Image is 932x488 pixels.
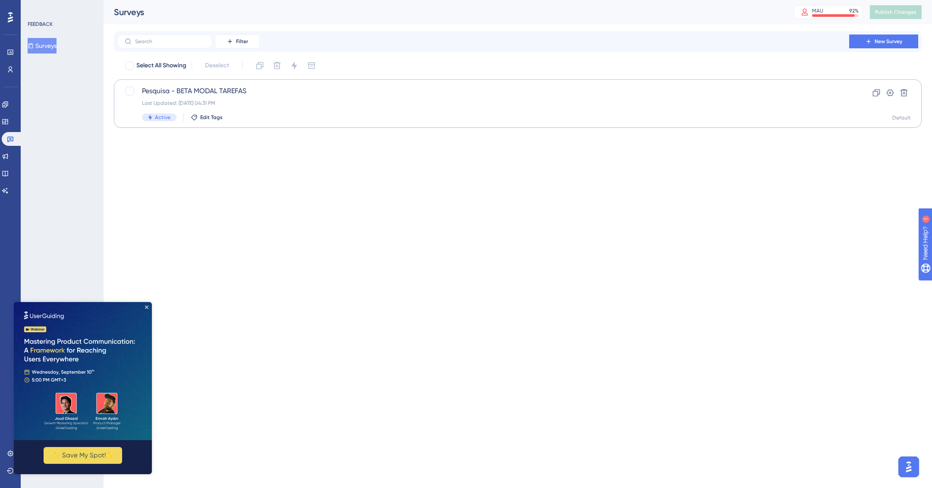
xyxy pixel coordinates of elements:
span: Need Help? [20,2,54,13]
button: Edit Tags [191,114,223,121]
div: MAU [812,7,823,14]
iframe: UserGuiding AI Assistant Launcher [896,454,922,480]
span: Filter [236,38,248,45]
button: Deselect [197,58,237,73]
div: 92 % [849,7,859,14]
button: Filter [216,35,259,48]
span: Deselect [205,60,229,71]
button: ✨ Save My Spot!✨ [30,145,108,162]
span: New Survey [875,38,902,45]
div: Surveys [114,6,772,18]
button: Surveys [28,38,57,54]
button: Publish Changes [870,5,922,19]
div: Close Preview [131,3,135,7]
span: Edit Tags [200,114,223,121]
input: Search [135,38,205,44]
div: Last Updated: [DATE] 04:31 PM [142,100,825,107]
button: New Survey [849,35,918,48]
div: Default [892,114,911,121]
span: Select All Showing [136,60,186,71]
span: Publish Changes [875,9,916,16]
span: Active [155,114,170,121]
span: Pesquisa - BETA MODAL TAREFAS [142,86,825,96]
div: 1 [60,4,63,11]
div: FEEDBACK [28,21,53,28]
